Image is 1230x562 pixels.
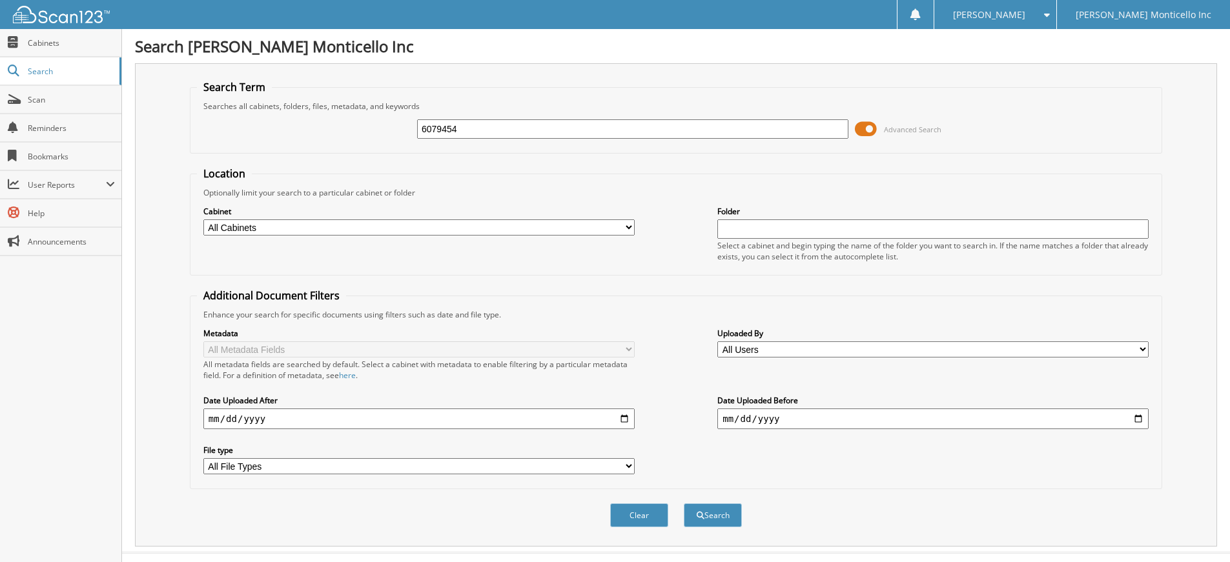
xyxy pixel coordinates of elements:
[28,37,115,48] span: Cabinets
[610,503,668,527] button: Clear
[197,187,1155,198] div: Optionally limit your search to a particular cabinet or folder
[28,94,115,105] span: Scan
[197,101,1155,112] div: Searches all cabinets, folders, files, metadata, and keywords
[884,125,941,134] span: Advanced Search
[28,123,115,134] span: Reminders
[203,328,635,339] label: Metadata
[203,408,635,429] input: start
[717,395,1149,406] label: Date Uploaded Before
[28,151,115,162] span: Bookmarks
[203,206,635,217] label: Cabinet
[197,166,252,181] legend: Location
[953,11,1025,19] span: [PERSON_NAME]
[717,240,1149,262] div: Select a cabinet and begin typing the name of the folder you want to search in. If the name match...
[203,359,635,381] div: All metadata fields are searched by default. Select a cabinet with metadata to enable filtering b...
[717,328,1149,339] label: Uploaded By
[717,408,1149,429] input: end
[717,206,1149,217] label: Folder
[1076,11,1211,19] span: [PERSON_NAME] Monticello Inc
[197,309,1155,320] div: Enhance your search for specific documents using filters such as date and file type.
[203,445,635,456] label: File type
[203,395,635,406] label: Date Uploaded After
[28,179,106,190] span: User Reports
[135,35,1217,57] h1: Search [PERSON_NAME] Monticello Inc
[339,370,356,381] a: here
[13,6,110,23] img: scan123-logo-white.svg
[197,80,272,94] legend: Search Term
[1165,500,1230,562] iframe: Chat Widget
[28,66,113,77] span: Search
[197,288,346,303] legend: Additional Document Filters
[28,208,115,219] span: Help
[28,236,115,247] span: Announcements
[684,503,742,527] button: Search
